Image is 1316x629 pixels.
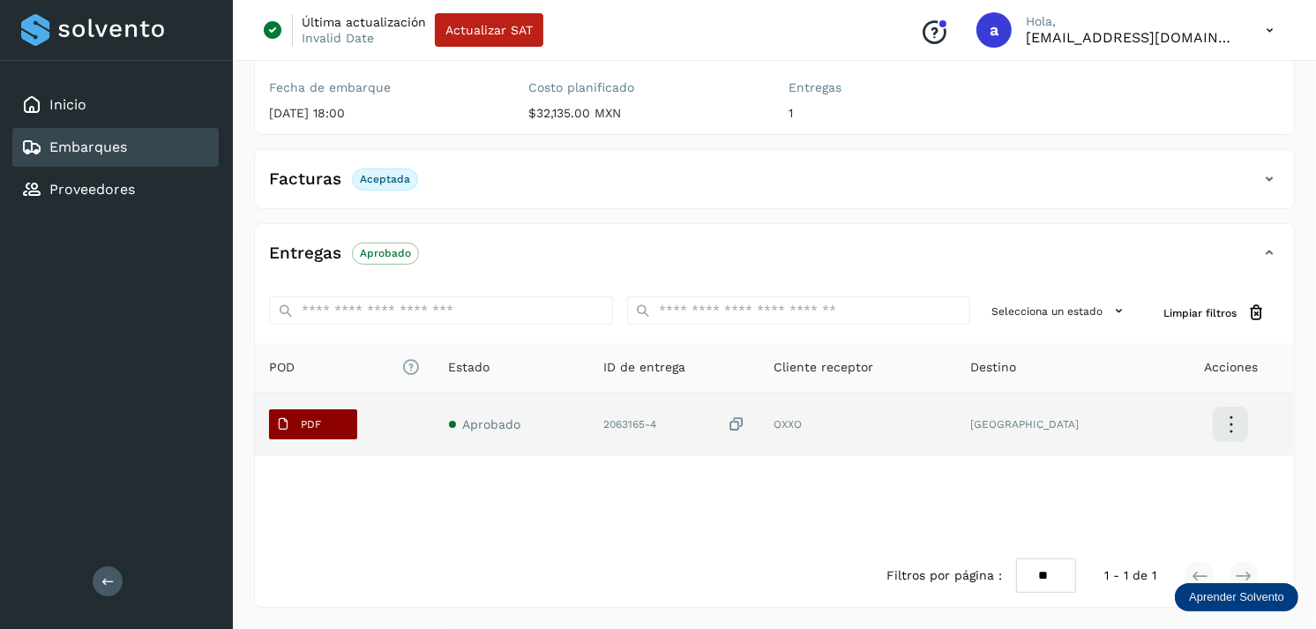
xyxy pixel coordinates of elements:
div: FacturasAceptada [255,164,1294,208]
h4: Facturas [269,169,341,190]
div: Aprender Solvento [1175,583,1298,611]
span: Destino [971,358,1017,377]
p: Hola, [1026,14,1237,29]
a: Embarques [49,139,127,155]
button: Limpiar filtros [1149,296,1280,329]
div: Proveedores [12,170,219,209]
span: 1 - 1 de 1 [1104,566,1156,585]
p: Invalid Date [302,30,374,46]
span: Aprobado [463,417,521,431]
h4: Entregas [269,243,341,264]
span: Filtros por página : [886,566,1002,585]
span: Actualizar SAT [445,24,533,36]
p: $32,135.00 MXN [529,106,761,121]
button: Selecciona un estado [984,296,1135,326]
div: Inicio [12,86,219,124]
span: Cliente receptor [774,358,873,377]
span: ID de entrega [603,358,685,377]
a: Inicio [49,96,86,113]
td: [GEOGRAPHIC_DATA] [957,393,1168,456]
p: Aceptada [360,173,410,185]
button: PDF [269,409,357,439]
span: Acciones [1204,358,1258,377]
span: POD [269,358,421,377]
span: Estado [449,358,490,377]
p: Aprobado [360,247,411,259]
div: EntregasAprobado [255,238,1294,282]
p: Última actualización [302,14,426,30]
span: Limpiar filtros [1163,305,1237,321]
p: PDF [301,418,321,431]
a: Proveedores [49,181,135,198]
p: 1 [789,106,1021,121]
div: Embarques [12,128,219,167]
div: 2063165-4 [603,416,745,434]
label: Costo planificado [529,80,761,95]
p: alejperez@niagarawater.com [1026,29,1237,46]
label: Entregas [789,80,1021,95]
label: Fecha de embarque [269,80,501,95]
button: Actualizar SAT [435,13,543,47]
td: OXXO [759,393,957,456]
p: [DATE] 18:00 [269,106,501,121]
p: Aprender Solvento [1189,590,1284,604]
